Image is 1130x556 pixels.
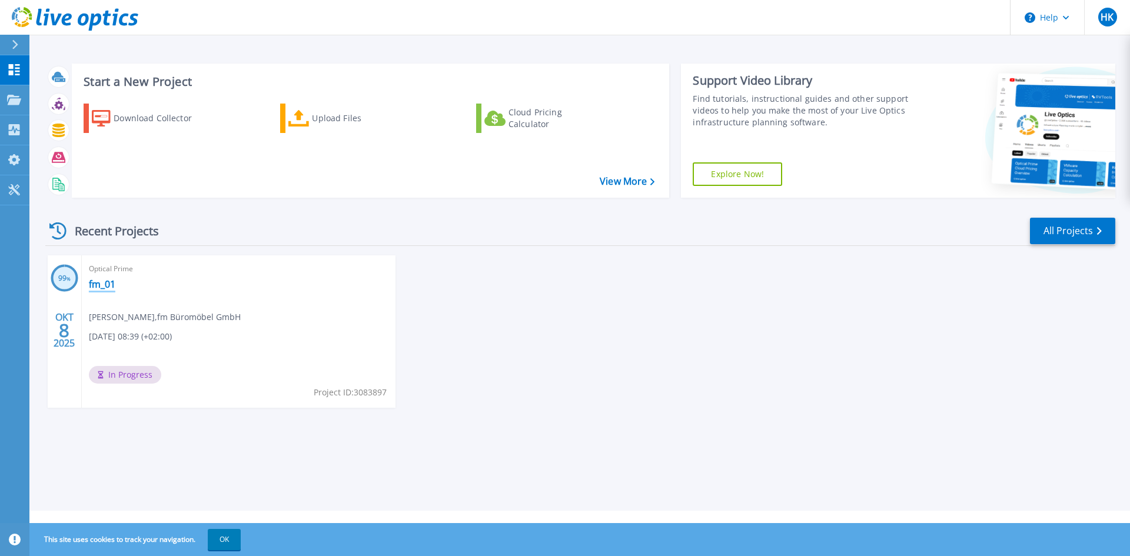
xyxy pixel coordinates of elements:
button: OK [208,529,241,550]
span: Optical Prime [89,262,388,275]
a: fm_01 [89,278,115,290]
div: Download Collector [114,106,208,130]
a: Upload Files [280,104,411,133]
span: % [67,275,71,282]
div: Support Video Library [693,73,914,88]
div: Find tutorials, instructional guides and other support videos to help you make the most of your L... [693,93,914,128]
h3: Start a New Project [84,75,654,88]
div: OKT 2025 [53,309,75,352]
span: [DATE] 08:39 (+02:00) [89,330,172,343]
span: Project ID: 3083897 [314,386,387,399]
a: Explore Now! [693,162,782,186]
div: Recent Projects [45,217,175,245]
span: 8 [59,325,69,335]
span: In Progress [89,366,161,384]
span: [PERSON_NAME] , fm Büromöbel GmbH [89,311,241,324]
a: All Projects [1030,218,1115,244]
div: Cloud Pricing Calculator [508,106,603,130]
a: Download Collector [84,104,215,133]
span: HK [1101,12,1114,22]
span: This site uses cookies to track your navigation. [32,529,241,550]
a: Cloud Pricing Calculator [476,104,607,133]
h3: 99 [51,272,78,285]
div: Upload Files [312,106,406,130]
a: View More [600,176,654,187]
